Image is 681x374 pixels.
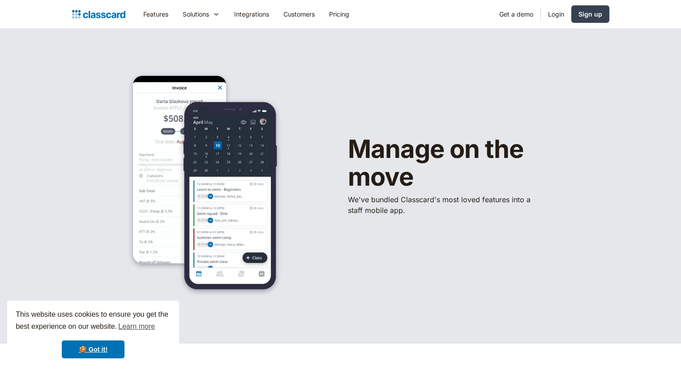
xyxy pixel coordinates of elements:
[62,340,124,358] a: dismiss cookie message
[348,194,536,216] p: We've bundled ​Classcard's most loved features into a staff mobile app.
[16,309,171,333] span: This website uses cookies to ensure you get the best experience on our website.
[571,5,609,23] a: Sign up
[176,4,227,24] div: Solutions
[72,8,125,21] a: home
[276,4,322,24] a: Customers
[117,320,156,333] a: learn more about cookies
[541,4,571,24] a: Login
[227,4,276,24] a: Integrations
[183,9,209,19] div: Solutions
[578,9,602,19] div: Sign up
[348,136,581,191] h1: Manage on the move
[7,301,179,367] div: cookieconsent
[136,4,176,24] a: Features
[322,4,356,24] a: Pricing
[492,4,540,24] a: Get a demo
